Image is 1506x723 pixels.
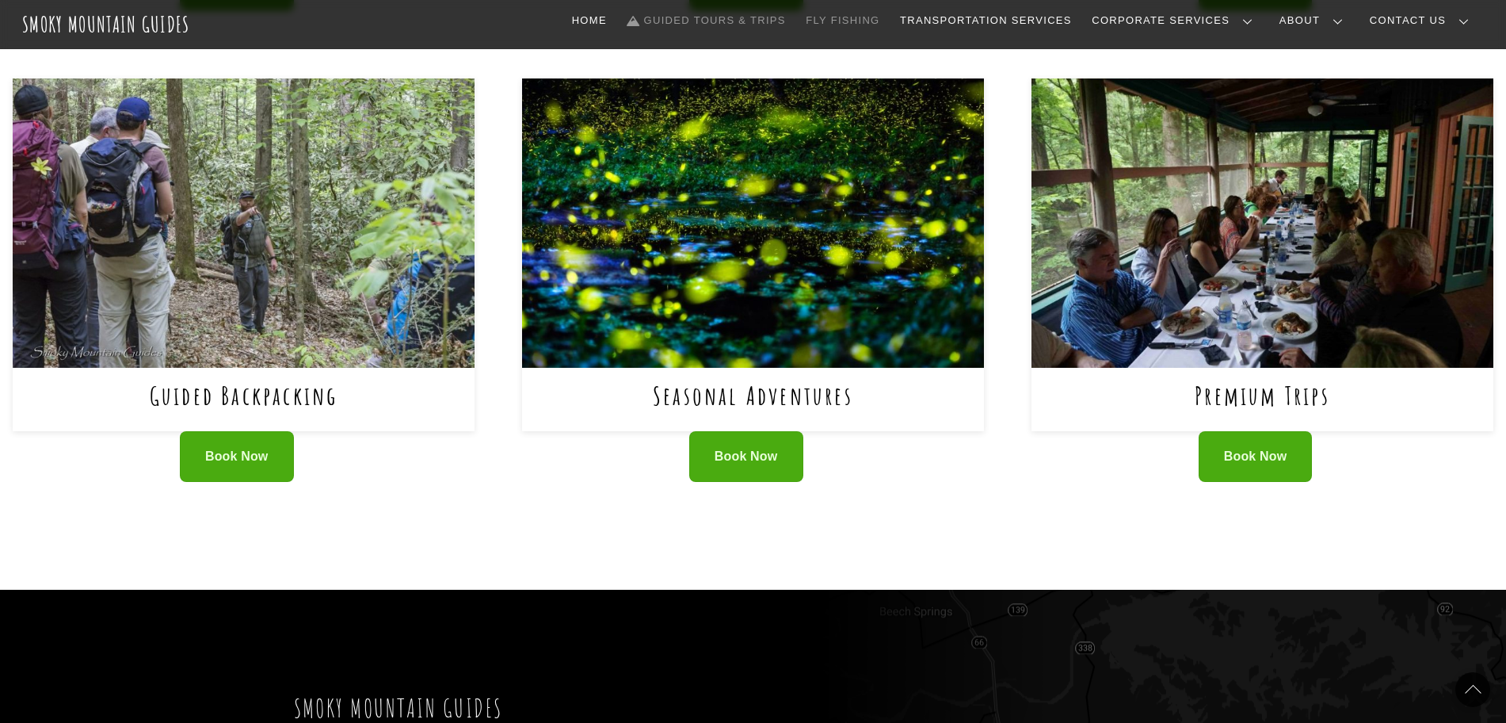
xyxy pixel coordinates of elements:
[799,4,886,37] a: Fly Fishing
[621,4,792,37] a: Guided Tours & Trips
[1195,379,1330,411] a: Premium Trips
[150,379,338,411] a: Guided Backpacking
[1199,431,1313,483] a: Book Now
[1224,449,1287,465] span: Book Now
[894,4,1077,37] a: Transportation Services
[715,449,778,465] span: Book Now
[1085,4,1265,37] a: Corporate Services
[22,11,190,37] a: Smoky Mountain Guides
[1031,78,1493,367] img: Premium Trips
[13,78,475,367] img: Guided Backpacking
[180,431,294,483] a: Book Now
[1273,4,1355,37] a: About
[566,4,613,37] a: Home
[522,78,984,367] img: Seasonal Adventures
[205,449,269,465] span: Book Now
[1363,4,1481,37] a: Contact Us
[653,379,853,411] a: Seasonal Adventures
[689,431,803,483] a: Book Now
